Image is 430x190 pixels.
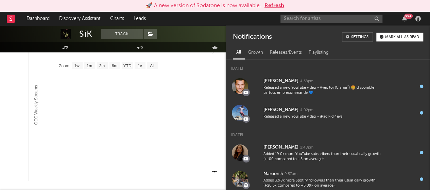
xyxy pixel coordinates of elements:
div: Mark all as read [385,35,419,39]
a: Charts [105,12,129,25]
a: Settings [342,32,373,42]
div: [DATE] [226,126,430,139]
a: [PERSON_NAME]4:38pmReleased a new YouTube video - Avec toi (C amir²) 🍔 disponible partout en préc... [226,73,430,100]
button: Track [101,29,143,39]
input: Search for artists [280,15,382,23]
a: [PERSON_NAME]2:48pmAdded 19.0x more YouTube subscribers than their usual daily growth (+100 compa... [226,139,430,166]
a: Leads [129,12,151,25]
div: 4:38pm [300,79,313,84]
div: Released a new YouTube video - Avec toi (C amir²) 🍔 disponible partout en précommande 💙. [263,85,383,96]
div: Released a new YouTube video - iPad kid 4eva. [263,114,383,119]
div: Added 19.0x more YouTube subscribers than their usual daily growth (+100 compared to +5 on average). [263,152,383,162]
div: Notifications [233,32,272,42]
div: Playlisting [305,47,332,58]
a: [PERSON_NAME]4:02pmReleased a new YouTube video - iPad kid 4eva. [226,100,430,126]
div: Settings [351,35,368,39]
div: Maroon 5 [263,170,283,178]
button: Mark all as read [376,33,423,41]
div: 🚀 A new version of Sodatone is now available. [146,2,261,10]
div: Growth [244,47,266,58]
div: SiK [79,29,92,39]
div: [PERSON_NAME] [263,77,298,85]
div: [DATE] [226,60,430,73]
div: 99 + [404,14,413,19]
div: 9:57am [285,172,297,177]
button: Refresh [264,2,284,10]
svg: OCC Weekly Consumption [29,45,402,181]
div: 2:48pm [300,145,313,150]
button: 99+ [402,16,407,21]
div: 4:02pm [300,108,313,113]
text: OCC Weekly Streams [34,85,38,125]
div: [PERSON_NAME] [263,143,298,152]
div: All [233,47,244,58]
div: [PERSON_NAME] [263,106,298,114]
div: Releases/Events [266,47,305,58]
a: Dashboard [22,12,54,25]
div: Added 3.98x more Spotify followers than their usual daily growth (+20.3k compared to +5.09k on av... [263,178,383,189]
a: Discovery Assistant [54,12,105,25]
